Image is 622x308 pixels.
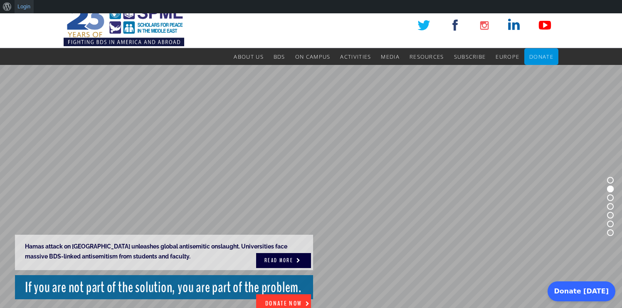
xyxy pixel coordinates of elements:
a: Subscribe [454,48,486,65]
a: Activities [340,48,371,65]
rs-layer: Hamas attack on [GEOGRAPHIC_DATA] unleashes global antisemitic onslaught. Universities face massi... [15,235,313,270]
span: Donate [529,53,553,60]
rs-layer: If you are not part of the solution, you are part of the problem. [15,275,313,299]
a: About Us [234,48,263,65]
span: BDS [274,53,285,60]
a: Donate [529,48,553,65]
img: SPME [64,2,184,48]
span: Resources [410,53,444,60]
a: BDS [274,48,285,65]
span: On Campus [295,53,331,60]
a: READ MORE [256,253,311,268]
span: About Us [234,53,263,60]
a: Media [381,48,400,65]
span: Activities [340,53,371,60]
a: Europe [496,48,519,65]
span: Europe [496,53,519,60]
a: Resources [410,48,444,65]
span: Media [381,53,400,60]
a: On Campus [295,48,331,65]
span: Subscribe [454,53,486,60]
